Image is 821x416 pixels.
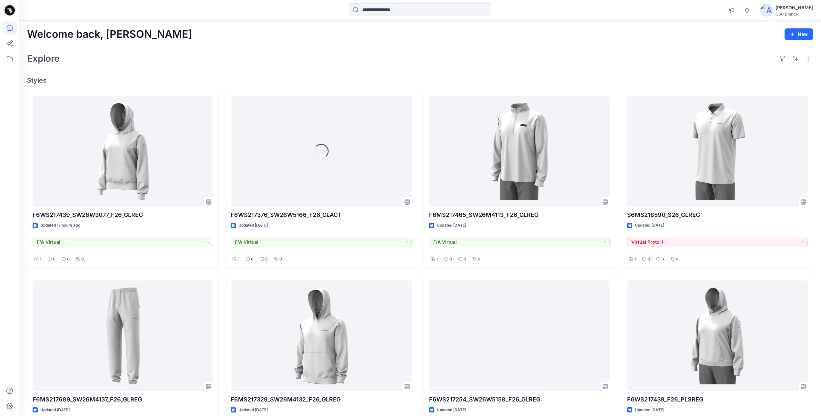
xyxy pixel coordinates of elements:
div: CSC Brands [776,12,813,16]
p: Updated [DATE] [635,222,664,229]
p: 1 [238,256,239,263]
p: Updated [DATE] [40,407,70,413]
p: 0 [251,256,254,263]
h2: Explore [27,53,60,64]
p: 0 [279,256,282,263]
p: Updated [DATE] [635,407,664,413]
div: [PERSON_NAME] [776,4,813,12]
p: 0 [464,256,466,263]
p: Updated [DATE] [437,407,466,413]
a: F6MS217465_SW26M4113_F26_GLREG [429,96,610,207]
a: F6MS217329_SW26M4132_F26_GLREG [231,280,411,391]
p: 0 [67,256,70,263]
a: F6MS217689_SW26M4137_F26_GLREG [33,280,213,391]
p: Updated [DATE] [238,222,268,229]
p: F6MS217689_SW26M4137_F26_GLREG [33,395,213,404]
p: 0 [265,256,268,263]
p: 0 [81,256,84,263]
button: New [785,28,813,40]
h2: Welcome back, [PERSON_NAME] [27,28,192,40]
p: 0 [478,256,480,263]
a: S6MS218590_S26_GLREG [627,96,808,207]
a: F6WS217439_F26_PLSREG [627,280,808,391]
p: 0 [53,256,55,263]
p: F6MS217465_SW26M4113_F26_GLREG [429,210,610,219]
p: F6WS217376_SW26W5166_F26_GLACT [231,210,411,219]
p: 0 [676,256,678,263]
p: 1 [40,256,41,263]
p: 0 [449,256,452,263]
p: 1 [634,256,636,263]
p: F6WS217254_SW26W5158_F26_GLREG [429,395,610,404]
p: S6MS218590_S26_GLREG [627,210,808,219]
p: 0 [662,256,664,263]
p: F6WS217439_SW26W3077_F26_GLREG [33,210,213,219]
p: F6WS217439_F26_PLSREG [627,395,808,404]
h4: Styles [27,76,813,84]
p: 1 [436,256,438,263]
p: 0 [647,256,650,263]
p: Updated 17 hours ago [40,222,80,229]
a: F6WS217439_SW26W3077_F26_GLREG [33,96,213,207]
p: F6MS217329_SW26M4132_F26_GLREG [231,395,411,404]
img: avatar [760,4,773,17]
p: Updated [DATE] [238,407,268,413]
p: Updated [DATE] [437,222,466,229]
